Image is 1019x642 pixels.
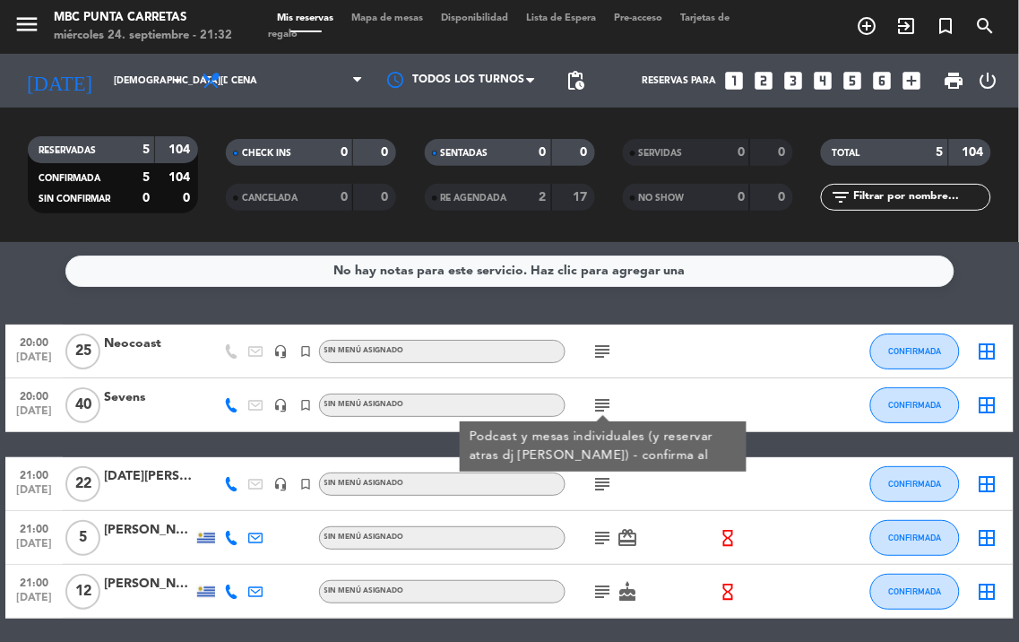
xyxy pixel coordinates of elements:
[65,574,100,610] span: 12
[976,395,997,416] i: border_all
[142,171,150,184] strong: 5
[324,401,404,408] span: Sin menú asignado
[104,520,194,541] div: [PERSON_NAME]
[976,341,997,362] i: border_all
[592,527,614,549] i: subject
[778,191,789,204] strong: 0
[242,194,298,203] span: CANCELADA
[13,11,40,44] button: menu
[54,27,232,45] div: miércoles 24. septiembre - 21:32
[517,13,605,23] span: Lista de Espera
[976,473,997,495] i: border_all
[889,400,942,410] span: CONFIRMADA
[592,581,614,603] i: subject
[540,191,547,204] strong: 2
[12,464,56,484] span: 21:00
[718,528,738,548] i: hourglass_empty
[341,146,348,159] strong: 0
[565,70,586,91] span: pending_actions
[65,334,100,369] span: 25
[65,387,100,423] span: 40
[104,466,194,487] div: [DATE][PERSON_NAME]
[242,149,291,158] span: CHECK INS
[324,347,404,354] span: Sin menú asignado
[12,405,56,426] span: [DATE]
[639,194,685,203] span: NO SHOW
[580,146,591,159] strong: 0
[617,581,639,603] i: cake
[142,143,150,156] strong: 5
[274,398,289,412] i: headset_mic
[168,143,194,156] strong: 104
[540,146,547,159] strong: 0
[738,146,745,159] strong: 0
[889,479,942,489] span: CONFIRMADA
[830,187,851,208] i: filter_list
[12,385,56,405] span: 20:00
[39,174,100,183] span: CONFIRMADA
[441,149,488,158] span: SENTADAS
[324,534,404,541] span: Sin menú asignado
[870,387,960,423] button: CONFIRMADA
[341,191,348,204] strong: 0
[870,520,960,556] button: CONFIRMADA
[851,187,990,207] input: Filtrar por nombre...
[299,398,314,412] i: turned_in_not
[617,527,639,549] i: card_giftcard
[592,473,614,495] i: subject
[896,15,918,37] i: exit_to_app
[722,69,746,92] i: looks_one
[738,191,745,204] strong: 0
[142,192,150,204] strong: 0
[963,146,988,159] strong: 104
[183,192,194,204] strong: 0
[54,9,232,27] div: MBC Punta Carretas
[889,346,942,356] span: CONFIRMADA
[778,146,789,159] strong: 0
[168,171,194,184] strong: 104
[811,69,834,92] i: looks_4
[274,344,289,359] i: headset_mic
[65,466,100,502] span: 22
[718,582,738,602] i: hourglass_empty
[943,70,964,91] span: print
[65,520,100,556] span: 5
[978,70,999,91] i: power_settings_new
[782,69,805,92] i: looks_3
[841,69,864,92] i: looks_5
[231,75,257,86] span: Cena
[642,75,716,86] span: Reservas para
[13,62,105,100] i: [DATE]
[268,13,342,23] span: Mis reservas
[39,195,110,204] span: SIN CONFIRMAR
[469,428,737,465] div: Podcast y mesas individuales (y reservar atras dj [PERSON_NAME]) - confirma al
[937,146,944,159] strong: 5
[752,69,775,92] i: looks_two
[12,331,56,351] span: 20:00
[441,194,507,203] span: RE AGENDADA
[342,13,432,23] span: Mapa de mesas
[12,517,56,538] span: 21:00
[889,586,942,596] span: CONFIRMADA
[382,146,393,159] strong: 0
[976,527,997,549] i: border_all
[870,69,894,92] i: looks_6
[870,466,960,502] button: CONFIRMADA
[432,13,517,23] span: Disponibilidad
[104,387,194,408] div: Sevens
[299,344,314,359] i: turned_in_not
[324,480,404,487] span: Sin menú asignado
[573,191,591,204] strong: 17
[104,574,194,594] div: [PERSON_NAME]
[639,149,683,158] span: SERVIDAS
[592,395,614,416] i: subject
[333,261,686,282] div: No hay notas para este servicio. Haz clic para agregar una
[382,191,393,204] strong: 0
[592,341,614,362] i: subject
[104,334,194,354] div: Neocoast
[972,54,1006,108] div: LOG OUT
[870,574,960,610] button: CONFIRMADA
[12,592,56,612] span: [DATE]
[39,146,96,155] span: RESERVADAS
[13,11,40,38] i: menu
